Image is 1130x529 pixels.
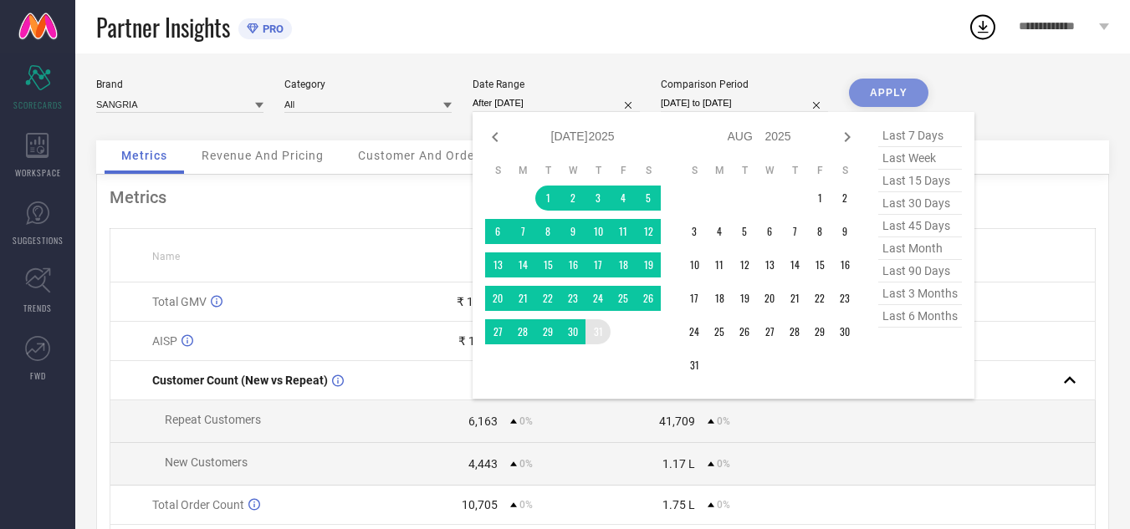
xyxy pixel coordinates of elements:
[661,94,828,112] input: Select comparison period
[535,286,560,311] td: Tue Jul 22 2025
[662,498,695,511] div: 1.75 L
[707,319,732,344] td: Mon Aug 25 2025
[485,219,510,244] td: Sun Jul 06 2025
[485,164,510,177] th: Sunday
[202,149,324,162] span: Revenue And Pricing
[457,295,498,308] div: ₹ 1.3 Cr
[807,252,832,277] td: Fri Aug 15 2025
[96,10,230,44] span: Partner Insights
[485,319,510,344] td: Sun Jul 27 2025
[757,319,782,344] td: Wed Aug 27 2025
[458,334,498,348] div: ₹ 1,181
[659,415,695,428] div: 41,709
[878,282,962,305] span: last 3 months
[832,219,857,244] td: Sat Aug 09 2025
[782,319,807,344] td: Thu Aug 28 2025
[152,374,328,387] span: Customer Count (New vs Repeat)
[560,252,585,277] td: Wed Jul 16 2025
[535,186,560,211] td: Tue Jul 01 2025
[284,79,452,90] div: Category
[662,457,695,471] div: 1.17 L
[832,286,857,311] td: Sat Aug 23 2025
[510,252,535,277] td: Mon Jul 14 2025
[485,127,505,147] div: Previous month
[152,498,244,511] span: Total Order Count
[707,252,732,277] td: Mon Aug 11 2025
[152,251,180,262] span: Name
[560,186,585,211] td: Wed Jul 02 2025
[782,286,807,311] td: Thu Aug 21 2025
[682,286,707,311] td: Sun Aug 17 2025
[878,237,962,260] span: last month
[110,187,1096,207] div: Metrics
[96,79,263,90] div: Brand
[732,164,757,177] th: Tuesday
[611,164,636,177] th: Friday
[782,252,807,277] td: Thu Aug 14 2025
[560,164,585,177] th: Wednesday
[757,252,782,277] td: Wed Aug 13 2025
[807,219,832,244] td: Fri Aug 08 2025
[661,79,828,90] div: Comparison Period
[30,369,46,382] span: FWD
[782,219,807,244] td: Thu Aug 07 2025
[732,286,757,311] td: Tue Aug 19 2025
[878,125,962,147] span: last 7 days
[152,334,177,348] span: AISP
[121,149,167,162] span: Metrics
[510,319,535,344] td: Mon Jul 28 2025
[878,192,962,215] span: last 30 days
[757,219,782,244] td: Wed Aug 06 2025
[611,186,636,211] td: Fri Jul 04 2025
[732,219,757,244] td: Tue Aug 05 2025
[807,319,832,344] td: Fri Aug 29 2025
[165,413,261,426] span: Repeat Customers
[832,164,857,177] th: Saturday
[807,186,832,211] td: Fri Aug 01 2025
[585,164,611,177] th: Thursday
[473,94,640,112] input: Select date range
[485,252,510,277] td: Sun Jul 13 2025
[837,127,857,147] div: Next month
[732,252,757,277] td: Tue Aug 12 2025
[23,302,52,314] span: TRENDS
[13,234,64,247] span: SUGGESTIONS
[968,12,998,42] div: Open download list
[519,499,533,511] span: 0%
[473,79,640,90] div: Date Range
[535,319,560,344] td: Tue Jul 29 2025
[560,286,585,311] td: Wed Jul 23 2025
[462,498,498,511] div: 10,705
[732,319,757,344] td: Tue Aug 26 2025
[611,286,636,311] td: Fri Jul 25 2025
[165,455,248,469] span: New Customers
[636,164,661,177] th: Saturday
[535,164,560,177] th: Tuesday
[682,353,707,378] td: Sun Aug 31 2025
[560,219,585,244] td: Wed Jul 09 2025
[560,319,585,344] td: Wed Jul 30 2025
[707,164,732,177] th: Monday
[258,23,284,35] span: PRO
[707,219,732,244] td: Mon Aug 04 2025
[807,164,832,177] th: Friday
[832,186,857,211] td: Sat Aug 02 2025
[358,149,486,162] span: Customer And Orders
[682,319,707,344] td: Sun Aug 24 2025
[878,170,962,192] span: last 15 days
[636,186,661,211] td: Sat Jul 05 2025
[510,164,535,177] th: Monday
[717,458,730,470] span: 0%
[152,295,207,308] span: Total GMV
[682,252,707,277] td: Sun Aug 10 2025
[585,319,611,344] td: Thu Jul 31 2025
[782,164,807,177] th: Thursday
[510,286,535,311] td: Mon Jul 21 2025
[519,458,533,470] span: 0%
[636,252,661,277] td: Sat Jul 19 2025
[757,286,782,311] td: Wed Aug 20 2025
[832,319,857,344] td: Sat Aug 30 2025
[717,415,730,427] span: 0%
[585,186,611,211] td: Thu Jul 03 2025
[832,252,857,277] td: Sat Aug 16 2025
